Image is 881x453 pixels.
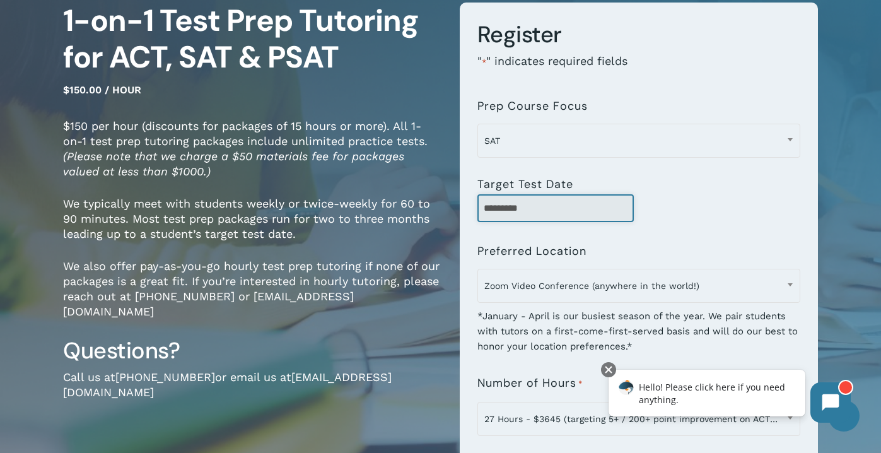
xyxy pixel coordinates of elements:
span: 27 Hours - $3645 (targeting 5+ / 200+ point improvement on ACT / SAT; reg. $4050) [477,402,800,436]
iframe: Chatbot [595,360,863,435]
label: Preferred Location [477,245,586,257]
label: Target Test Date [477,178,573,191]
h3: Register [477,20,800,49]
em: (Please note that we charge a $50 materials fee for packages valued at less than $1000.) [63,150,404,178]
label: Number of Hours [477,377,583,391]
span: $150.00 / hour [63,84,141,96]
h1: 1-on-1 Test Prep Tutoring for ACT, SAT & PSAT [63,3,441,76]
div: *January - April is our busiest season of the year. We pair students with tutors on a first-come-... [477,300,800,354]
span: Zoom Video Conference (anywhere in the world!) [477,269,800,303]
p: We also offer pay-as-you-go hourly test prep tutoring if none of our packages is a great fit. If ... [63,259,441,336]
p: $150 per hour (discounts for packages of 15 hours or more). All 1-on-1 test prep tutoring package... [63,119,441,196]
span: SAT [477,124,800,158]
p: Call us at or email us at [63,370,441,417]
span: Zoom Video Conference (anywhere in the world!) [478,273,800,299]
a: [PHONE_NUMBER] [115,370,215,384]
span: SAT [478,127,800,154]
h3: Questions? [63,336,441,365]
p: " " indicates required fields [477,54,800,87]
label: Prep Course Focus [477,100,588,112]
span: 27 Hours - $3645 (targeting 5+ / 200+ point improvement on ACT / SAT; reg. $4050) [478,406,800,432]
p: We typically meet with students weekly or twice-weekly for 60 to 90 minutes. Most test prep packa... [63,196,441,259]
